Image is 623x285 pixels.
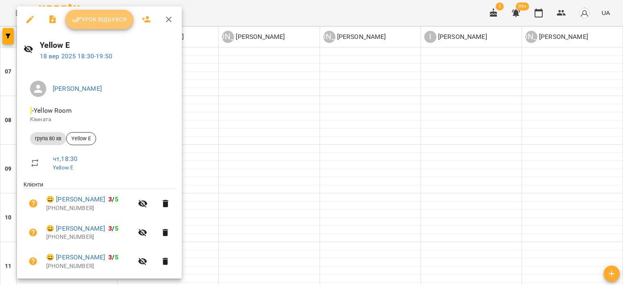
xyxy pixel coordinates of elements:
[30,116,169,124] p: Кімната
[115,225,118,232] span: 5
[30,107,73,114] span: - Yellow Room
[46,195,105,204] a: 😀 [PERSON_NAME]
[108,253,118,261] b: /
[53,164,73,171] a: Yellow E
[24,223,43,242] button: Візит ще не сплачено. Додати оплату?
[108,195,118,203] b: /
[46,204,133,212] p: [PHONE_NUMBER]
[108,225,112,232] span: 3
[30,135,66,142] span: група 80 хв
[115,195,118,203] span: 5
[24,252,43,271] button: Візит ще не сплачено. Додати оплату?
[46,233,133,241] p: [PHONE_NUMBER]
[115,253,118,261] span: 5
[40,39,175,51] h6: Yellow E
[67,135,96,142] span: Yellow E
[53,155,77,163] a: чт , 18:30
[108,253,112,261] span: 3
[53,85,102,92] a: [PERSON_NAME]
[108,195,112,203] span: 3
[24,194,43,213] button: Візит ще не сплачено. Додати оплату?
[46,253,105,262] a: 😀 [PERSON_NAME]
[46,262,133,270] p: [PHONE_NUMBER]
[65,10,133,29] button: Урок відбувся
[40,52,112,60] a: 18 вер 2025 18:30-19:50
[66,132,96,145] div: Yellow E
[46,224,105,234] a: 😀 [PERSON_NAME]
[108,225,118,232] b: /
[72,15,127,24] span: Урок відбувся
